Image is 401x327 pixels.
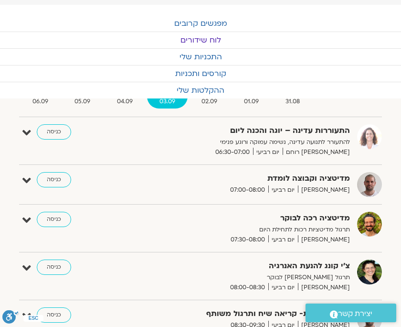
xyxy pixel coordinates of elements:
span: יצירת קשר [338,307,372,320]
a: יצירת קשר [306,304,396,322]
p: תרגול מדיטציות רכות לתחילת היום [149,225,350,235]
a: כניסה [37,260,71,275]
span: 07:00-08:00 [227,185,268,195]
strong: סנגהה לומדת- קריאה שיח ותרגול משותף [149,307,350,320]
a: כניסה [37,124,71,140]
span: 06.09 [20,97,61,107]
span: 06:30-07:00 [212,147,253,157]
span: 31.08 [273,97,312,107]
span: יום רביעי [268,283,298,293]
span: 04.09 [105,97,145,107]
span: 07:30-08:00 [227,235,268,245]
span: יום רביעי [268,235,298,245]
strong: מדיטציה וקבוצה לומדת [149,172,350,185]
p: תרגול [PERSON_NAME] לבוקר [149,272,350,283]
strong: צ'י קונג להנעת האנרגיה [149,260,350,272]
span: יום רביעי [268,185,298,195]
a: כניסה [37,212,71,227]
span: 01.09 [232,97,271,107]
span: 03.09 [147,97,188,107]
span: יום רביעי [253,147,283,157]
span: 08:00-08:30 [227,283,268,293]
strong: התעוררות עדינה – יוגה והכנה ליום [149,124,350,137]
a: כניסה [37,172,71,187]
span: 05.09 [63,97,103,107]
span: [PERSON_NAME] [298,283,350,293]
span: 02.09 [190,97,230,107]
a: כניסה [37,307,71,323]
p: להתעורר לתנועה עדינה, נשימה עמוקה ורוגע פנימי [149,137,350,147]
strong: מדיטציה רכה לבוקר [149,212,350,225]
span: [PERSON_NAME] [298,185,350,195]
span: [PERSON_NAME] רוחם [283,147,350,157]
span: [PERSON_NAME] [298,235,350,245]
